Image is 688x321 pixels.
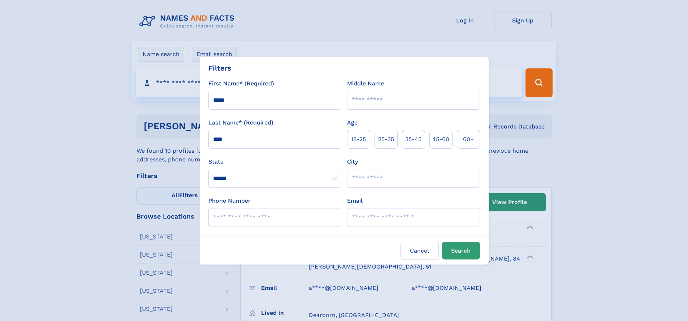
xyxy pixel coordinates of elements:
[432,135,449,144] span: 45‑60
[208,197,251,205] label: Phone Number
[347,79,384,88] label: Middle Name
[208,118,273,127] label: Last Name* (Required)
[208,157,341,166] label: State
[347,118,358,127] label: Age
[347,197,363,205] label: Email
[463,135,474,144] span: 60+
[208,63,232,73] div: Filters
[405,135,421,144] span: 35‑45
[442,242,480,259] button: Search
[208,79,274,88] label: First Name* (Required)
[378,135,394,144] span: 25‑35
[351,135,366,144] span: 18‑25
[347,157,358,166] label: City
[401,242,439,259] label: Cancel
